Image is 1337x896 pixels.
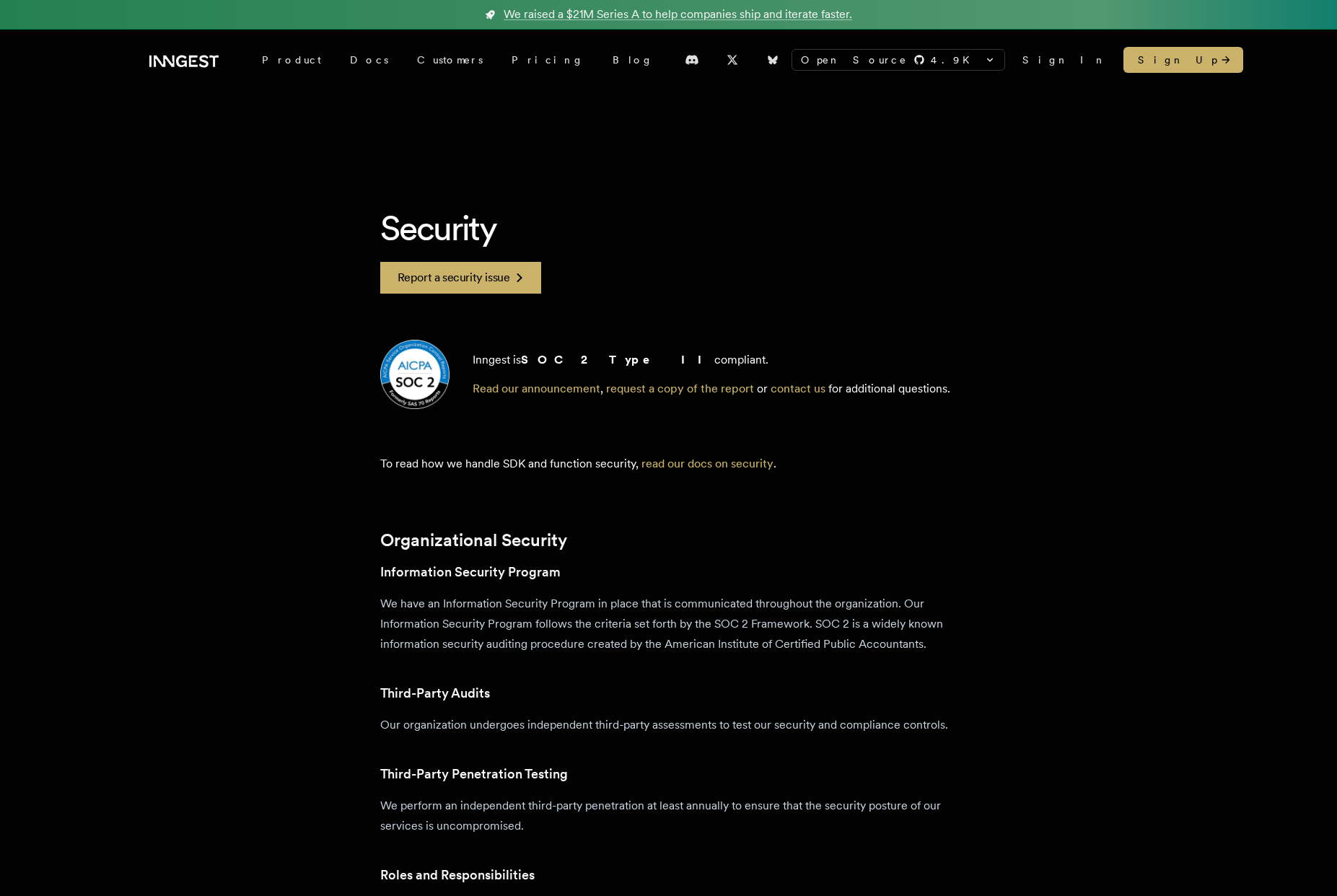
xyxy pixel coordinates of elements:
[380,796,957,836] p: We perform an independent third-party penetration at least annually to ensure that the security p...
[1123,47,1243,73] a: Sign Up
[931,53,978,67] span: 4.9 K
[641,457,773,470] a: read our docs on security
[380,262,542,294] a: Report a security issue
[380,683,957,703] h3: Third-Party Audits
[716,48,748,71] a: X
[403,47,497,73] a: Customers
[801,53,908,67] span: Open Source
[380,340,450,409] img: SOC 2
[380,764,957,784] h3: Third-Party Penetration Testing
[676,48,708,71] a: Discord
[247,47,336,73] div: Product
[757,48,789,71] a: Bluesky
[380,206,957,250] h1: Security
[1022,53,1106,67] a: Sign In
[521,353,714,366] strong: SOC 2 Type II
[380,562,957,582] h3: Information Security Program
[504,6,852,23] span: We raised a $21M Series A to help companies ship and iterate faster.
[336,47,403,73] a: Docs
[473,351,950,369] p: Inngest is compliant.
[380,594,957,654] p: We have an Information Security Program in place that is communicated throughout the organization...
[598,47,667,73] a: Blog
[473,380,950,398] p: , or for additional questions.
[380,865,957,885] h3: Roles and Responsibilities
[380,530,957,550] h2: Organizational Security
[771,382,825,395] a: contact us
[473,382,600,395] a: Read our announcement
[606,382,754,395] a: request a copy of the report
[380,715,957,735] p: Our organization undergoes independent third-party assessments to test our security and complianc...
[380,455,957,473] p: To read how we handle SDK and function security, .
[497,47,598,73] a: Pricing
